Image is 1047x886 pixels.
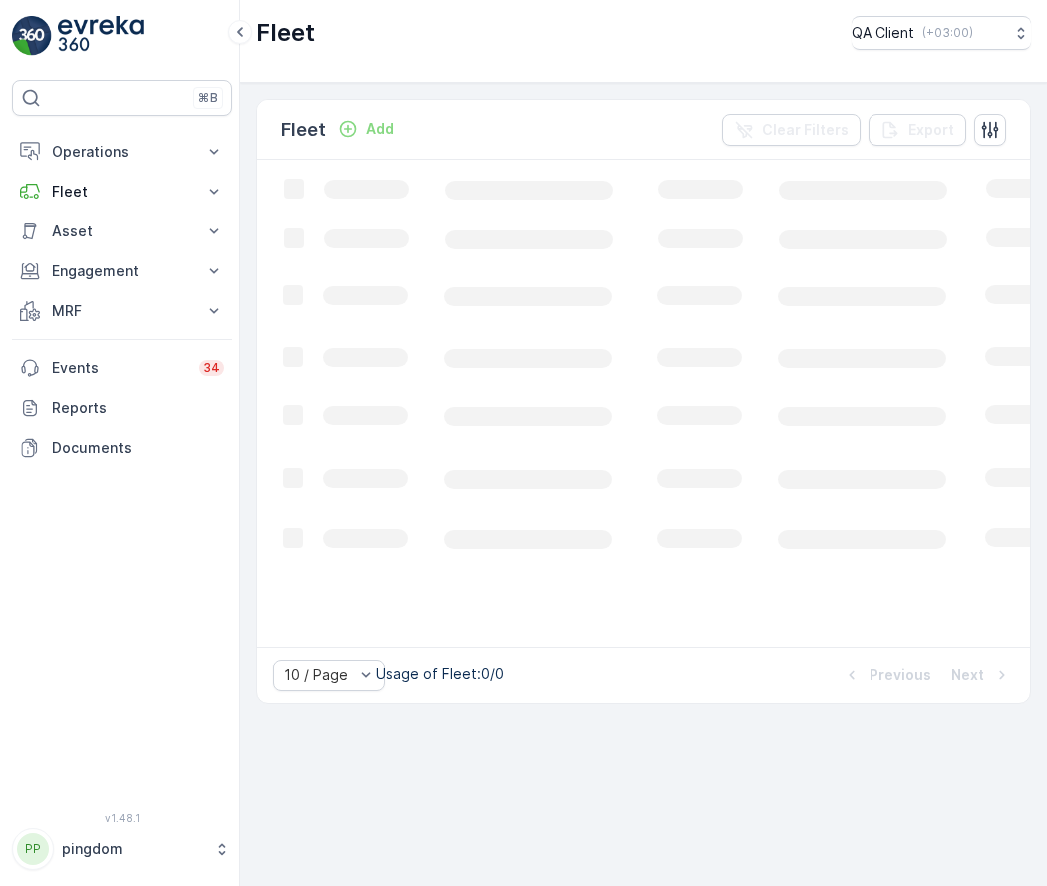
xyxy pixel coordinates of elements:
[52,182,192,202] p: Fleet
[52,261,192,281] p: Engagement
[52,221,192,241] p: Asset
[12,132,232,172] button: Operations
[198,90,218,106] p: ⌘B
[12,212,232,251] button: Asset
[52,358,187,378] p: Events
[52,438,224,458] p: Documents
[852,16,1031,50] button: QA Client(+03:00)
[870,665,931,685] p: Previous
[12,291,232,331] button: MRF
[52,142,192,162] p: Operations
[12,16,52,56] img: logo
[12,828,232,870] button: PPpingdom
[12,251,232,291] button: Engagement
[52,301,192,321] p: MRF
[949,664,1014,687] button: Next
[922,25,973,41] p: ( +03:00 )
[58,16,144,56] img: logo_light-DOdMpM7g.png
[376,664,504,684] p: Usage of Fleet : 0/0
[12,172,232,212] button: Fleet
[722,114,861,146] button: Clear Filters
[12,812,232,824] span: v 1.48.1
[330,117,402,141] button: Add
[840,664,933,687] button: Previous
[951,665,984,685] p: Next
[62,839,204,859] p: pingdom
[52,398,224,418] p: Reports
[852,23,914,43] p: QA Client
[12,388,232,428] a: Reports
[281,116,326,144] p: Fleet
[869,114,966,146] button: Export
[908,120,954,140] p: Export
[762,120,849,140] p: Clear Filters
[366,119,394,139] p: Add
[12,428,232,468] a: Documents
[17,833,49,865] div: PP
[203,360,220,376] p: 34
[12,348,232,388] a: Events34
[256,17,315,49] p: Fleet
